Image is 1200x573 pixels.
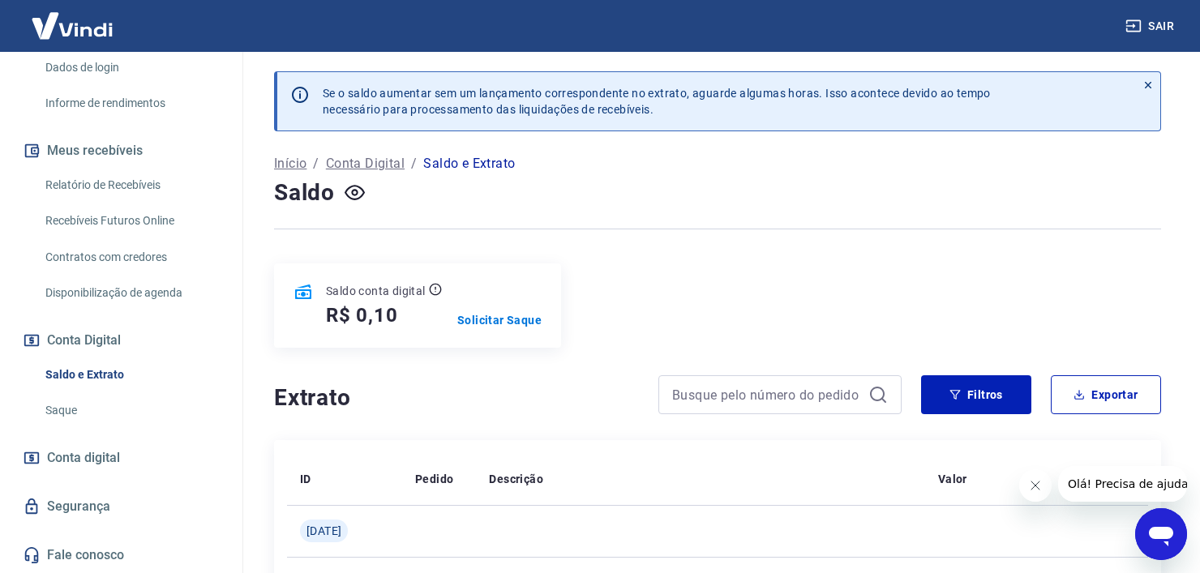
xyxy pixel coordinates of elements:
input: Busque pelo número do pedido [672,383,862,407]
a: Conta Digital [326,154,405,173]
h5: R$ 0,10 [326,302,398,328]
iframe: Fechar mensagem [1019,469,1052,502]
a: Disponibilização de agenda [39,276,223,310]
img: Vindi [19,1,125,50]
button: Meus recebíveis [19,133,223,169]
p: Saldo e Extrato [423,154,515,173]
p: ID [300,471,311,487]
a: Dados de login [39,51,223,84]
p: / [411,154,417,173]
a: Recebíveis Futuros Online [39,204,223,237]
a: Solicitar Saque [457,312,542,328]
p: Se o saldo aumentar sem um lançamento correspondente no extrato, aguarde algumas horas. Isso acon... [323,85,991,118]
p: Saldo conta digital [326,283,426,299]
a: Fale conosco [19,537,223,573]
p: Valor [938,471,967,487]
iframe: Mensagem da empresa [1058,466,1187,502]
a: Início [274,154,306,173]
a: Segurança [19,489,223,524]
iframe: Botão para abrir a janela de mensagens [1135,508,1187,560]
h4: Saldo [274,177,335,209]
button: Sair [1122,11,1181,41]
h4: Extrato [274,382,639,414]
a: Saque [39,394,223,427]
span: Olá! Precisa de ajuda? [10,11,136,24]
button: Conta Digital [19,323,223,358]
span: [DATE] [306,523,341,539]
p: Pedido [415,471,453,487]
a: Conta digital [19,440,223,476]
button: Filtros [921,375,1031,414]
a: Informe de rendimentos [39,87,223,120]
span: Conta digital [47,447,120,469]
p: Descrição [489,471,543,487]
a: Saldo e Extrato [39,358,223,391]
a: Contratos com credores [39,241,223,274]
a: Relatório de Recebíveis [39,169,223,202]
p: / [313,154,319,173]
button: Exportar [1051,375,1161,414]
